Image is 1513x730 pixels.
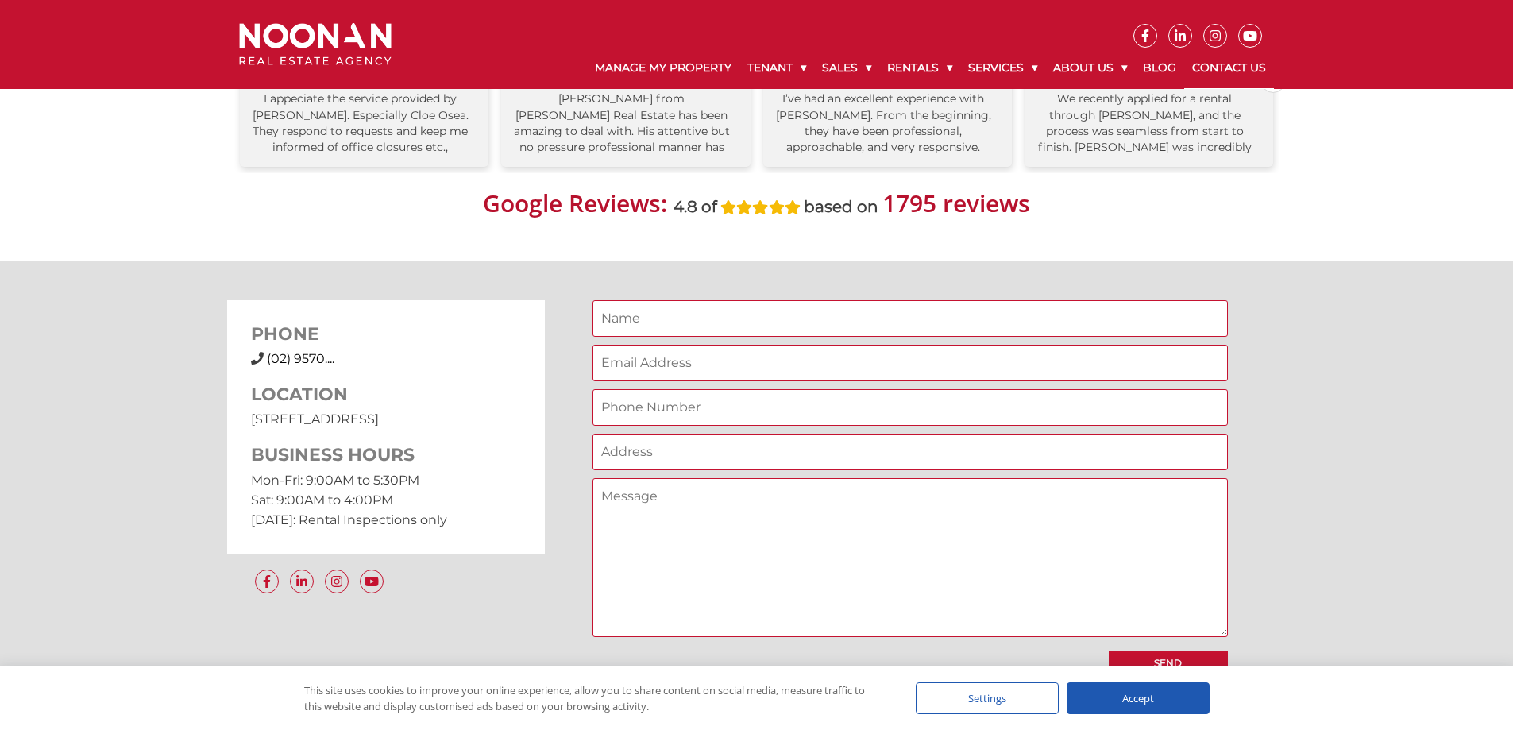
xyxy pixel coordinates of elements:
div: I’ve had an excellent experience with [PERSON_NAME]. From the beginning, they have been professio... [775,91,1000,155]
div: Settings [916,682,1059,714]
p: Mon-Fri: 9:00AM to 5:30PM [251,470,521,490]
p: Sat: 9:00AM to 4:00PM [251,490,521,510]
a: Rentals [879,48,960,88]
div: We recently applied for a rental through [PERSON_NAME], and the process was seamless from start t... [1036,91,1261,155]
p: [STREET_ADDRESS] [251,409,521,429]
a: Manage My Property [587,48,739,88]
strong: based on [804,197,878,216]
div: Accept [1067,682,1210,714]
div: [PERSON_NAME] from [PERSON_NAME] Real Estate has been amazing to deal with. His attentive but no ... [513,91,738,155]
strong: 4.8 of [674,197,717,216]
h3: LOCATION [251,384,521,405]
input: Email Address [592,345,1228,381]
a: Blog [1135,48,1184,88]
a: Contact Us [1184,48,1274,89]
img: Noonan Real Estate Agency [239,23,392,65]
a: Click to reveal phone number [267,351,334,366]
strong: 1795 reviews [882,187,1030,219]
div: I appeciate the service provided by [PERSON_NAME]. Especially Cloe Osea. They respond to requests... [252,91,477,155]
input: Address [592,434,1228,470]
form: Contact form [592,300,1228,675]
h3: BUSINESS HOURS [251,445,521,465]
span: (02) 9570.... [267,351,334,366]
h3: PHONE [251,324,521,345]
div: This site uses cookies to improve your online experience, allow you to share content on social me... [304,682,884,714]
input: Name [592,300,1228,337]
a: About Us [1045,48,1135,88]
input: Send [1109,651,1228,676]
strong: Google Reviews: [483,187,667,219]
a: Tenant [739,48,814,88]
p: [DATE]: Rental Inspections only [251,510,521,530]
a: Services [960,48,1045,88]
a: Sales [814,48,879,88]
input: Phone Number [592,389,1228,426]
